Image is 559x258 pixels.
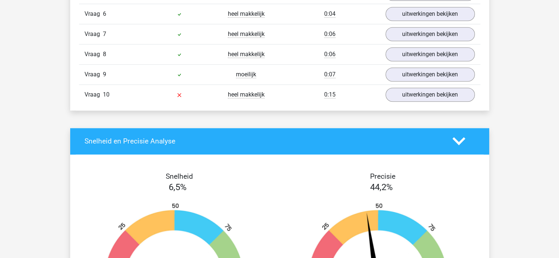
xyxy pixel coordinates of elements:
span: 44,2% [370,182,393,192]
span: heel makkelijk [228,51,265,58]
span: 7 [103,30,106,37]
span: 8 [103,51,106,58]
span: Vraag [85,10,103,18]
a: uitwerkingen bekijken [386,68,475,81]
a: uitwerkingen bekijken [386,88,475,102]
a: uitwerkingen bekijken [386,27,475,41]
span: 6,5% [169,182,187,192]
span: 0:06 [324,51,336,58]
span: 0:07 [324,71,336,78]
span: heel makkelijk [228,91,265,98]
span: 6 [103,10,106,17]
span: Vraag [85,30,103,39]
h4: Snelheid en Precisie Analyse [85,137,441,145]
span: 0:06 [324,30,336,38]
span: 0:04 [324,10,336,18]
a: uitwerkingen bekijken [386,7,475,21]
span: heel makkelijk [228,30,265,38]
span: 9 [103,71,106,78]
span: Vraag [85,70,103,79]
span: moeilijk [236,71,256,78]
h4: Precisie [288,172,478,181]
span: heel makkelijk [228,10,265,18]
a: uitwerkingen bekijken [386,47,475,61]
h4: Snelheid [85,172,274,181]
span: Vraag [85,90,103,99]
span: 0:15 [324,91,336,98]
span: Vraag [85,50,103,59]
span: 10 [103,91,110,98]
